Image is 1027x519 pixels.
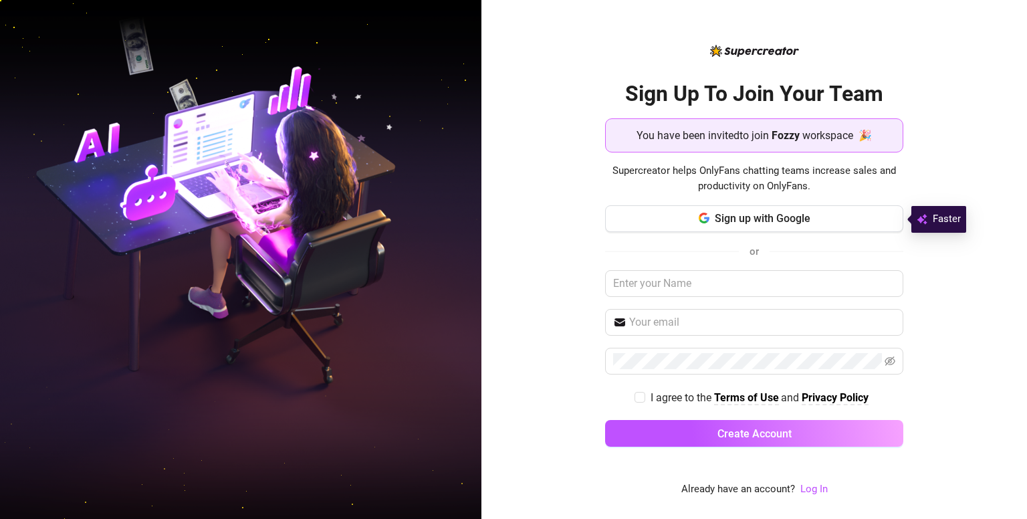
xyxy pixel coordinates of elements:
[717,427,792,440] span: Create Account
[772,129,800,142] strong: Fozzy
[933,211,961,227] span: Faster
[750,245,759,257] span: or
[714,391,779,405] a: Terms of Use
[802,391,869,405] a: Privacy Policy
[917,211,927,227] img: svg%3e
[710,45,799,57] img: logo-BBDzfeDw.svg
[800,482,828,498] a: Log In
[802,391,869,404] strong: Privacy Policy
[802,127,872,144] span: workspace 🎉
[651,391,714,404] span: I agree to the
[629,314,895,330] input: Your email
[681,482,795,498] span: Already have an account?
[605,80,903,108] h2: Sign Up To Join Your Team
[605,270,903,297] input: Enter your Name
[637,127,769,144] span: You have been invited to join
[605,163,903,195] span: Supercreator helps OnlyFans chatting teams increase sales and productivity on OnlyFans.
[605,420,903,447] button: Create Account
[800,483,828,495] a: Log In
[885,356,895,367] span: eye-invisible
[715,212,810,225] span: Sign up with Google
[781,391,802,404] span: and
[714,391,779,404] strong: Terms of Use
[605,205,903,232] button: Sign up with Google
